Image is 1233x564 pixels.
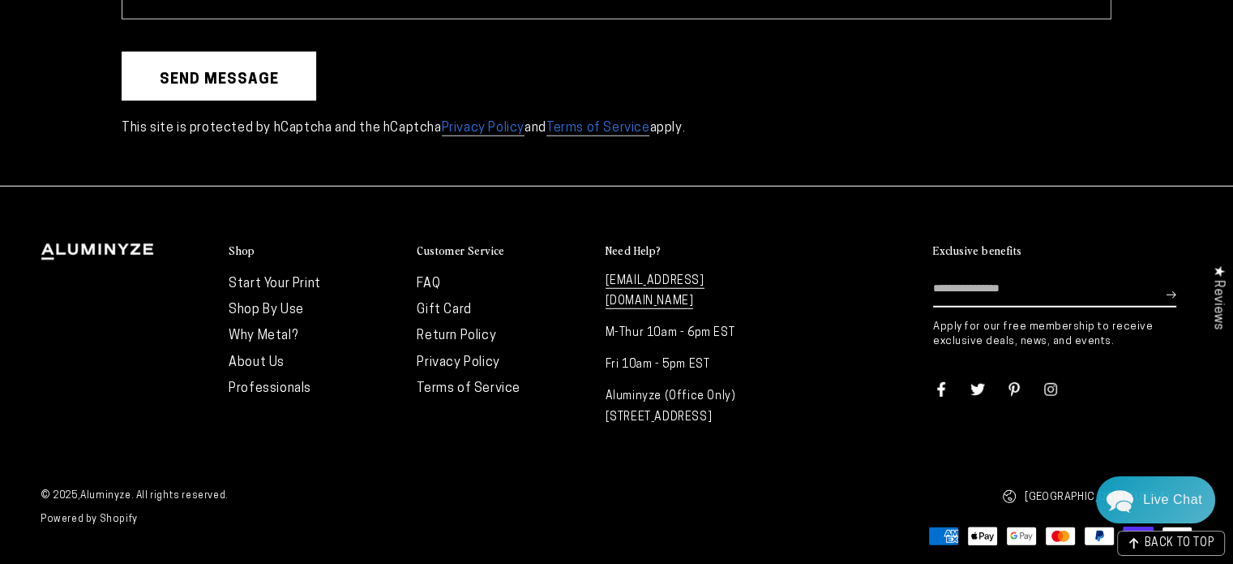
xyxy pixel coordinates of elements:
a: Shop By Use [229,304,304,316]
a: Powered by Shopify [41,514,138,524]
a: About Us [229,356,285,369]
p: Fri 10am - 5pm EST [606,355,777,375]
a: Return Policy [417,329,496,342]
h2: Need Help? [606,243,661,258]
button: [GEOGRAPHIC_DATA] (USD $) [1002,480,1192,514]
summary: Need Help? [606,243,777,259]
a: [EMAIL_ADDRESS][DOMAIN_NAME] [606,275,704,309]
button: Send message [122,52,316,101]
div: Contact Us Directly [1143,476,1202,523]
span: BACK TO TOP [1144,538,1214,549]
summary: Shop [229,243,400,259]
a: Terms of Service [546,122,650,136]
summary: Customer Service [417,243,589,259]
p: Aluminyze (Office Only) [STREET_ADDRESS] [606,386,777,427]
div: Click to open Judge.me floating reviews tab [1202,252,1233,342]
summary: Exclusive benefits [933,243,1192,259]
span: [GEOGRAPHIC_DATA] (USD $) [1025,488,1170,506]
a: Gift Card [417,304,471,316]
a: FAQ [417,278,440,291]
a: Why Metal? [229,329,298,342]
p: Apply for our free membership to receive exclusive deals, news, and events. [933,320,1192,349]
button: Subscribe [1166,271,1176,320]
a: Professionals [229,382,311,395]
h2: Shop [229,243,255,258]
a: Aluminyze [80,491,131,501]
a: Privacy Policy [442,122,524,136]
a: Privacy Policy [417,356,499,369]
h2: Exclusive benefits [933,243,1021,258]
div: Chat widget toggle [1096,476,1215,523]
p: M-Thur 10am - 6pm EST [606,323,777,343]
a: Terms of Service [417,382,520,395]
small: © 2025, . All rights reserved. [41,484,617,509]
h2: Customer Service [417,243,504,258]
a: Start Your Print [229,278,321,291]
p: This site is protected by hCaptcha and the hCaptcha and apply. [122,117,1111,140]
